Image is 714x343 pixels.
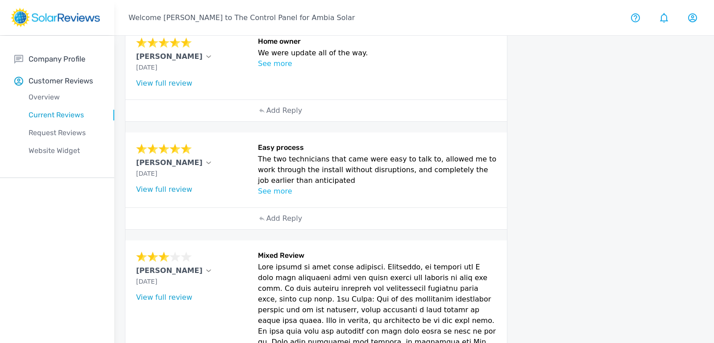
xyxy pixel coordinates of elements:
[14,110,114,120] p: Current Reviews
[258,48,496,58] p: We were update all of the way.
[29,54,85,65] p: Company Profile
[14,128,114,138] p: Request Reviews
[29,75,93,87] p: Customer Reviews
[14,124,114,142] a: Request Reviews
[258,154,496,186] p: The two technicians that came were easy to talk to, allowed me to work through the install withou...
[136,51,203,62] p: [PERSON_NAME]
[136,265,203,276] p: [PERSON_NAME]
[129,12,355,23] p: Welcome [PERSON_NAME] to The Control Panel for Ambia Solar
[136,170,157,177] span: [DATE]
[266,105,302,116] p: Add Reply
[136,278,157,285] span: [DATE]
[258,251,496,262] h6: Mixed Review
[136,293,192,302] a: View full review
[258,186,496,197] p: See more
[258,143,496,154] h6: Easy process
[136,185,192,194] a: View full review
[258,58,496,69] p: See more
[14,88,114,106] a: Overview
[14,142,114,160] a: Website Widget
[14,106,114,124] a: Current Reviews
[14,92,114,103] p: Overview
[136,157,203,168] p: [PERSON_NAME]
[14,145,114,156] p: Website Widget
[136,64,157,71] span: [DATE]
[136,79,192,87] a: View full review
[258,37,496,48] h6: Home owner
[266,213,302,224] p: Add Reply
